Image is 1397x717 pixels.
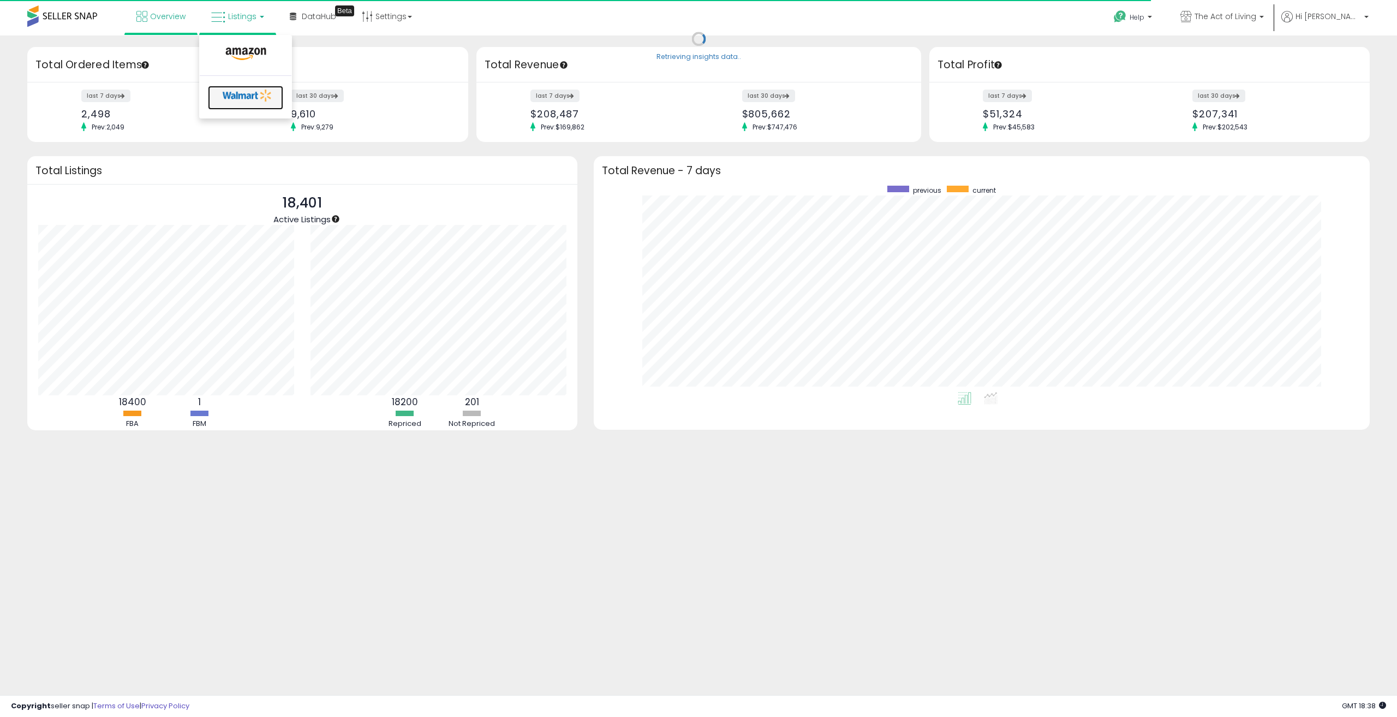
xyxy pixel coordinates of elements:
[302,11,336,22] span: DataHub
[602,167,1362,175] h3: Total Revenue - 7 days
[1105,2,1163,35] a: Help
[1281,11,1369,35] a: Hi [PERSON_NAME]
[983,108,1141,120] div: $51,324
[35,167,569,175] h3: Total Listings
[331,214,341,224] div: Tooltip anchor
[1295,11,1361,22] span: Hi [PERSON_NAME]
[273,214,331,225] span: Active Listings
[150,11,186,22] span: Overview
[535,122,590,132] span: Prev: $169,862
[273,193,331,214] p: 18,401
[198,395,201,408] b: 1
[439,419,505,429] div: Not Repriced
[335,5,354,16] div: Tooltip anchor
[372,419,438,429] div: Repriced
[530,90,580,102] label: last 7 days
[972,186,996,195] span: current
[465,395,479,408] b: 201
[1113,10,1127,23] i: Get Help
[993,60,1003,70] div: Tooltip anchor
[747,122,803,132] span: Prev: $747,476
[228,11,256,22] span: Listings
[100,419,165,429] div: FBA
[296,122,339,132] span: Prev: 9,279
[35,57,460,73] h3: Total Ordered Items
[1192,90,1245,102] label: last 30 days
[291,90,344,102] label: last 30 days
[559,60,569,70] div: Tooltip anchor
[1197,122,1253,132] span: Prev: $202,543
[1195,11,1256,22] span: The Act of Living
[656,52,741,62] div: Retrieving insights data..
[530,108,690,120] div: $208,487
[1192,108,1351,120] div: $207,341
[1130,13,1144,22] span: Help
[167,419,232,429] div: FBM
[119,395,146,408] b: 18400
[988,122,1040,132] span: Prev: $45,583
[913,186,941,195] span: previous
[938,57,1362,73] h3: Total Profit
[81,90,130,102] label: last 7 days
[742,108,902,120] div: $805,662
[742,90,795,102] label: last 30 days
[983,90,1032,102] label: last 7 days
[392,395,418,408] b: 18200
[140,60,150,70] div: Tooltip anchor
[86,122,130,132] span: Prev: 2,049
[291,108,449,120] div: 9,610
[81,108,240,120] div: 2,498
[485,57,913,73] h3: Total Revenue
